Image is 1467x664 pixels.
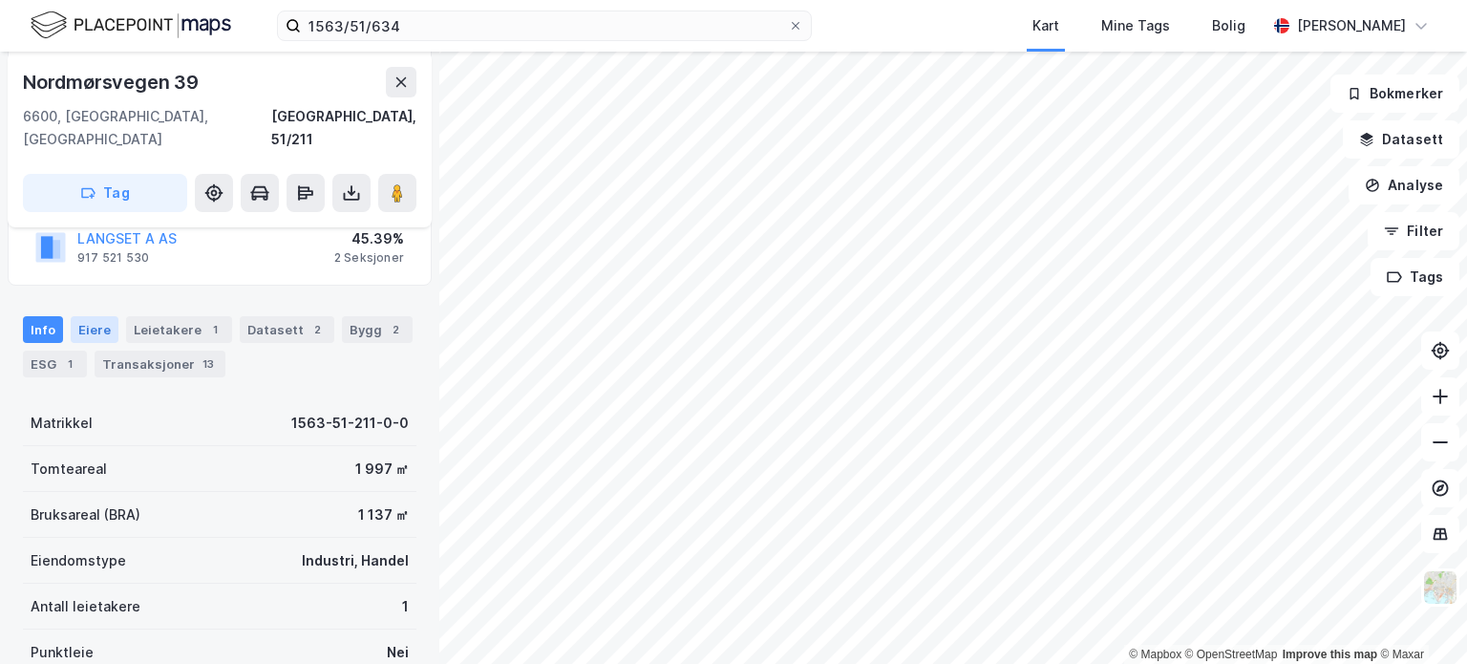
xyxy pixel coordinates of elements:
[386,320,405,339] div: 2
[95,351,225,377] div: Transaksjoner
[271,105,416,151] div: [GEOGRAPHIC_DATA], 51/211
[308,320,327,339] div: 2
[1032,14,1059,37] div: Kart
[31,458,107,481] div: Tomteareal
[23,105,271,151] div: 6600, [GEOGRAPHIC_DATA], [GEOGRAPHIC_DATA]
[334,227,404,250] div: 45.39%
[1371,572,1467,664] div: Kontrollprogram for chat
[1283,648,1377,661] a: Improve this map
[31,503,140,526] div: Bruksareal (BRA)
[355,458,409,481] div: 1 997 ㎡
[342,316,413,343] div: Bygg
[31,549,126,572] div: Eiendomstype
[1101,14,1170,37] div: Mine Tags
[1297,14,1406,37] div: [PERSON_NAME]
[1422,569,1458,606] img: Z
[1371,572,1467,664] iframe: Chat Widget
[23,316,63,343] div: Info
[302,549,409,572] div: Industri, Handel
[23,174,187,212] button: Tag
[126,316,232,343] div: Leietakere
[301,11,788,40] input: Søk på adresse, matrikkel, gårdeiere, leietakere eller personer
[358,503,409,526] div: 1 137 ㎡
[240,316,334,343] div: Datasett
[334,250,404,266] div: 2 Seksjoner
[1349,166,1459,204] button: Analyse
[1185,648,1278,661] a: OpenStreetMap
[1330,75,1459,113] button: Bokmerker
[31,595,140,618] div: Antall leietakere
[199,354,218,374] div: 13
[291,412,409,435] div: 1563-51-211-0-0
[1343,120,1459,159] button: Datasett
[23,67,202,97] div: Nordmørsvegen 39
[31,641,94,664] div: Punktleie
[31,412,93,435] div: Matrikkel
[31,9,231,42] img: logo.f888ab2527a4732fd821a326f86c7f29.svg
[23,351,87,377] div: ESG
[402,595,409,618] div: 1
[1368,212,1459,250] button: Filter
[205,320,224,339] div: 1
[71,316,118,343] div: Eiere
[1129,648,1181,661] a: Mapbox
[387,641,409,664] div: Nei
[1212,14,1245,37] div: Bolig
[60,354,79,374] div: 1
[77,250,149,266] div: 917 521 530
[1371,258,1459,296] button: Tags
